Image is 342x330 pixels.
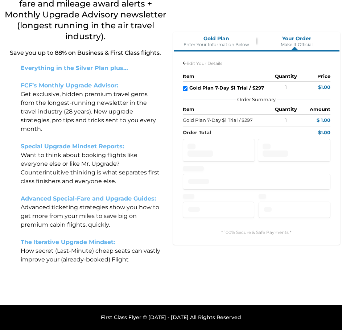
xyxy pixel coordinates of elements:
[21,82,118,89] strong: FCF’s Monthly Upgrade Advisor:
[301,106,331,112] span: Amount
[301,73,331,79] span: Price
[301,84,331,92] span: $1.00
[271,84,301,92] div: 1
[183,129,211,135] strong: Order Total
[21,247,162,264] p: How secret (Last-Minute) cheap seats can vastly improve your (already-booked) Flight
[21,203,162,229] p: Advanced ticketing strategies show you how to get more from your miles to save big on premium cab...
[2,49,169,57] h2: Save you up to 88% on Business & First Class flights.
[21,239,115,246] strong: The Iterative Upgrade Mindset:
[176,35,257,42] span: Gold Plan
[256,42,337,47] span: Make It Official
[271,73,301,79] span: Quantity
[183,96,331,103] div: Order Summary
[301,117,331,123] span: $ 1.00
[176,42,257,47] span: Enter Your Information Below
[7,314,335,321] h2: First Class Flyer © [DATE] - [DATE] All Rights Reserved
[21,151,162,186] p: Want to think about booking flights like everyone else or like Mr. Upgrade? Counterintuitive thin...
[21,65,128,71] strong: Everything in the Silver Plan plus…
[21,143,124,150] strong: Special Upgrade Mindset Reports:
[271,106,301,112] span: Quantity
[183,61,222,66] span: Edit Your Details
[183,73,272,79] span: Item
[21,195,156,202] strong: Advanced Special-Fare and Upgrade Guides:
[21,90,162,133] p: Get exclusive, hidden premium travel gems from the longest-running newsletter in the travel indus...
[189,85,264,91] strong: Gold Plan 7-Day $1 Trial / $297
[318,129,330,135] div: $1.00
[183,117,253,123] span: Gold Plan 7-Day $1 Trial / $297
[183,106,272,112] span: Item
[256,35,337,42] span: Your Order
[271,117,301,123] span: 1
[221,230,292,235] span: * 100% Secure & Safe Payments *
